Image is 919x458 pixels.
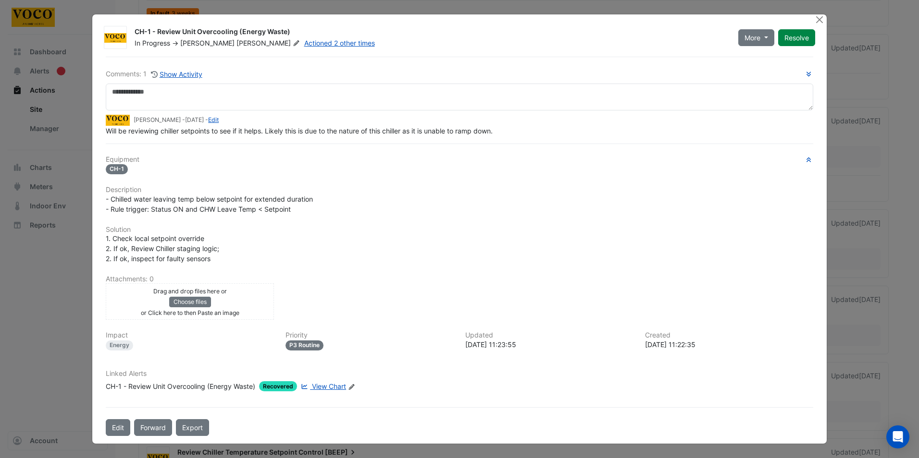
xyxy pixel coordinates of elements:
[172,39,178,47] span: ->
[312,382,346,390] span: View Chart
[153,288,227,295] small: Drag and drop files here or
[169,297,211,307] button: Choose files
[738,29,774,46] button: More
[106,340,133,350] div: Energy
[465,331,633,339] h6: Updated
[106,226,813,234] h6: Solution
[778,29,815,46] button: Resolve
[106,69,203,80] div: Comments: 1
[135,27,727,38] div: CH-1 - Review Unit Overcooling (Energy Waste)
[134,419,172,436] button: Forward
[815,14,825,24] button: Close
[106,115,130,125] img: Voco Gold Coast
[645,339,813,350] div: [DATE] 11:22:35
[106,195,313,213] span: - Chilled water leaving temp below setpoint for extended duration - Rule trigger: Status ON and C...
[135,39,170,47] span: In Progress
[106,370,813,378] h6: Linked Alerts
[745,33,760,43] span: More
[106,331,274,339] h6: Impact
[286,331,454,339] h6: Priority
[236,38,302,48] span: [PERSON_NAME]
[180,39,235,47] span: [PERSON_NAME]
[106,234,221,263] span: 1. Check local setpoint override 2. If ok, Review Chiller staging logic; 2. If ok, inspect for fa...
[106,419,130,436] button: Edit
[299,381,346,391] a: View Chart
[208,116,219,123] a: Edit
[304,39,375,47] a: Actioned 2 other times
[106,381,255,391] div: CH-1 - Review Unit Overcooling (Energy Waste)
[645,331,813,339] h6: Created
[348,383,355,390] fa-icon: Edit Linked Alerts
[259,381,297,391] span: Recovered
[141,309,239,316] small: or Click here to then Paste an image
[886,425,909,448] div: Open Intercom Messenger
[185,116,204,123] span: 2025-06-13 11:23:55
[106,127,493,135] span: Will be reviewing chiller setpoints to see if it helps. Likely this is due to the nature of this ...
[176,419,209,436] a: Export
[106,275,813,283] h6: Attachments: 0
[286,340,323,350] div: P3 Routine
[104,33,126,43] img: Voco Gold Coast
[465,339,633,350] div: [DATE] 11:23:55
[134,116,219,124] small: [PERSON_NAME] - -
[150,69,203,80] button: Show Activity
[106,164,128,174] span: CH-1
[106,186,813,194] h6: Description
[106,156,813,164] h6: Equipment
